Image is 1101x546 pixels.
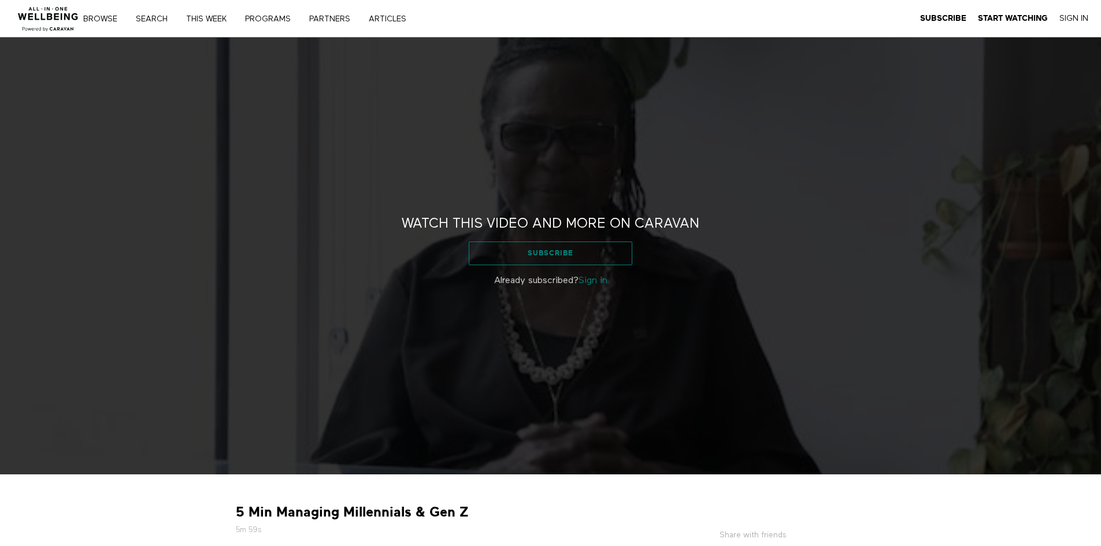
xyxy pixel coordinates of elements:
strong: Subscribe [920,14,966,23]
h2: Watch this video and more on CARAVAN [402,215,699,233]
a: THIS WEEK [182,15,239,23]
nav: Primary [91,13,430,24]
a: ARTICLES [365,15,418,23]
a: Search [132,15,180,23]
a: Sign in [579,276,607,285]
strong: Start Watching [978,14,1048,23]
a: PROGRAMS [241,15,303,23]
a: PARTNERS [305,15,362,23]
strong: 5 Min Managing Millennials & Gen Z [236,503,469,521]
a: Subscribe [920,13,966,24]
a: Sign In [1059,13,1088,24]
a: Browse [79,15,129,23]
a: Subscribe [469,242,632,265]
h5: 5m 59s [236,524,623,536]
p: Already subscribed? [380,274,721,288]
a: Start Watching [978,13,1048,24]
